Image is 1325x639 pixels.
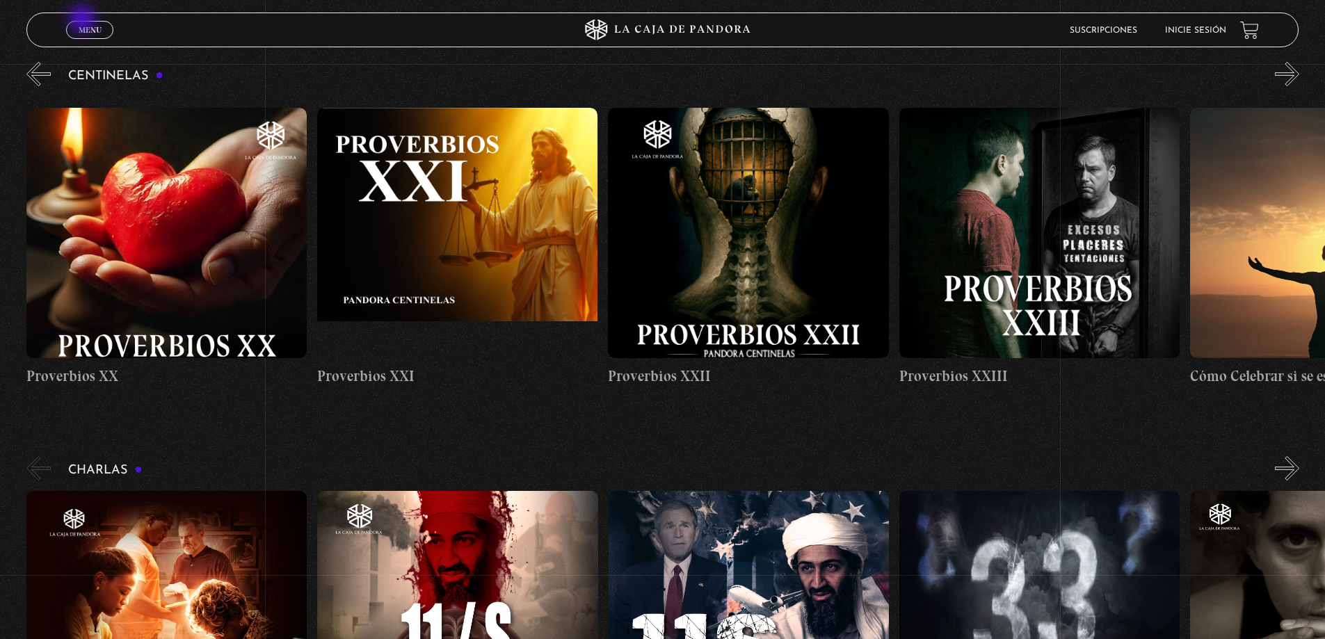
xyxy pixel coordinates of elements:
a: Suscripciones [1070,26,1137,35]
span: Cerrar [74,38,106,47]
h4: Proverbios XXIII [899,365,1180,387]
a: Proverbios XXIII [899,97,1180,398]
a: Inicie sesión [1165,26,1226,35]
button: Next [1275,456,1299,480]
a: Proverbios XX [26,97,307,398]
button: Previous [26,456,51,480]
a: View your shopping cart [1240,21,1259,40]
h3: Centinelas [68,70,163,83]
a: Proverbios XXI [317,97,597,398]
a: Proverbios XXII [608,97,888,398]
h4: Proverbios XX [26,365,307,387]
h4: Proverbios XXII [608,365,888,387]
h4: Proverbios XXI [317,365,597,387]
span: Menu [79,26,102,34]
button: Next [1275,62,1299,86]
button: Previous [26,62,51,86]
h3: Charlas [68,464,143,477]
